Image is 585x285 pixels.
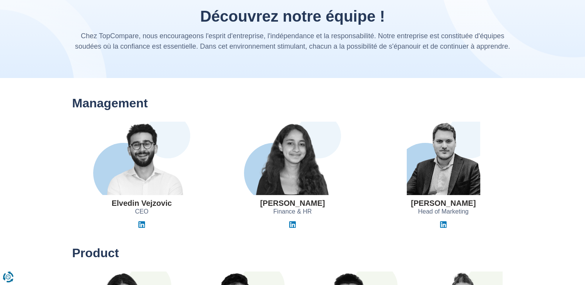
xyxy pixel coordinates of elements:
[135,207,148,216] span: CEO
[440,221,447,228] img: Linkedin Guillaume Georges
[72,246,513,260] h2: Product
[260,199,325,207] h3: [PERSON_NAME]
[289,221,296,228] img: Linkedin Jihane El Khyari
[138,221,145,228] img: Linkedin Elvedin Vejzovic
[72,31,513,52] p: Chez TopCompare, nous encourageons l'esprit d'entreprise, l'indépendance et la responsabilité. No...
[72,97,513,110] h2: Management
[92,122,191,195] img: Elvedin Vejzovic
[407,122,480,195] img: Guillaume Georges
[273,207,312,216] span: Finance & HR
[244,122,341,195] img: Jihane El Khyari
[112,199,172,207] h3: Elvedin Vejzovic
[72,8,513,25] h1: Découvrez notre équipe !
[411,199,476,207] h3: [PERSON_NAME]
[418,207,469,216] span: Head of Marketing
